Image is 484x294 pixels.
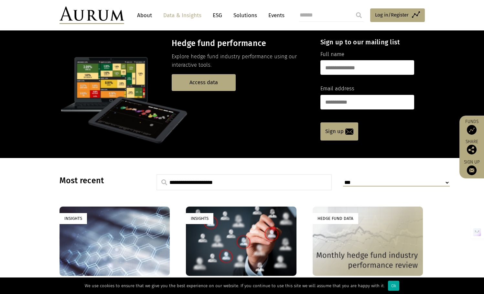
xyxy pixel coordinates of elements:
[467,125,477,135] img: Access Funds
[186,213,213,224] div: Insights
[467,145,477,154] img: Share this post
[59,213,87,224] div: Insights
[59,176,140,186] h3: Most recent
[172,52,309,70] p: Explore hedge fund industry performance using our interactive tools.
[230,9,260,21] a: Solutions
[172,74,236,91] a: Access data
[161,179,167,185] img: search.svg
[210,9,225,21] a: ESG
[320,85,354,93] label: Email address
[345,129,353,135] img: email-icon
[463,159,481,175] a: Sign up
[172,39,309,48] h3: Hedge fund performance
[320,38,414,46] h4: Sign up to our mailing list
[134,9,155,21] a: About
[352,9,365,22] input: Submit
[320,122,358,141] a: Sign up
[160,9,205,21] a: Data & Insights
[59,6,124,24] img: Aurum
[463,140,481,154] div: Share
[463,119,481,135] a: Funds
[320,50,344,59] label: Full name
[265,9,285,21] a: Events
[370,8,425,22] a: Log in/Register
[313,213,358,224] div: Hedge Fund Data
[467,165,477,175] img: Sign up to our newsletter
[388,281,399,291] div: Ok
[375,11,409,19] span: Log in/Register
